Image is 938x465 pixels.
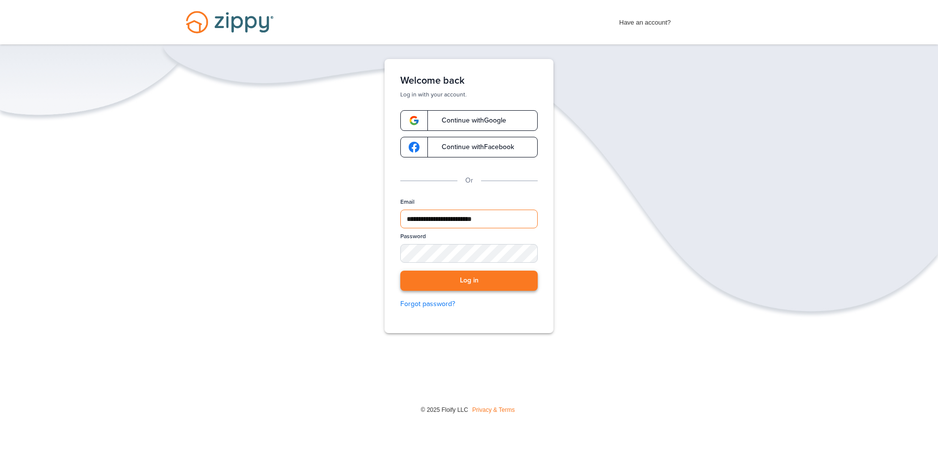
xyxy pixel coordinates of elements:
a: Privacy & Terms [472,406,515,413]
h1: Welcome back [400,75,538,87]
button: Log in [400,271,538,291]
input: Password [400,244,538,263]
span: Continue with Google [432,117,506,124]
span: © 2025 Floify LLC [420,406,468,413]
p: Log in with your account. [400,91,538,98]
a: Forgot password? [400,299,538,310]
a: google-logoContinue withFacebook [400,137,538,157]
label: Password [400,232,426,241]
a: google-logoContinue withGoogle [400,110,538,131]
img: google-logo [409,115,420,126]
span: Continue with Facebook [432,144,514,151]
input: Email [400,210,538,228]
span: Have an account? [619,12,671,28]
img: google-logo [409,142,420,153]
p: Or [465,175,473,186]
label: Email [400,198,415,206]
